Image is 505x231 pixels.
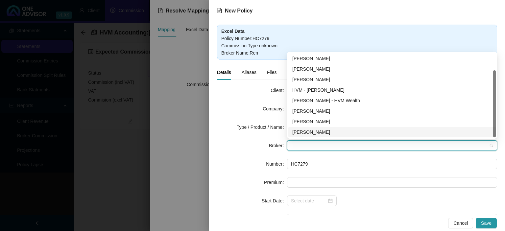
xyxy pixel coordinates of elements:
span: Aliases [242,70,256,75]
div: [PERSON_NAME] [292,76,492,83]
label: Broker [269,140,287,151]
div: Renier Van Rooyen [288,127,496,137]
div: [PERSON_NAME] [292,65,492,73]
button: Save [476,218,497,228]
span: Details [217,70,231,75]
label: Start Date [262,196,287,206]
div: Broker Name : Ren [221,49,493,57]
button: Cancel [448,218,473,228]
label: Premium [264,177,287,188]
div: [PERSON_NAME] [292,118,492,125]
span: New Policy [225,8,252,13]
div: Carla Roodt [288,116,496,127]
div: Dalton Hartley [288,74,496,85]
div: Bronwyn Desplace - HVM Wealth [288,95,496,106]
span: Save [481,219,492,227]
div: [PERSON_NAME] [292,55,492,62]
div: Chanel Francis [288,64,496,74]
div: Commission Type : unknown [221,42,493,49]
label: Client [271,85,287,96]
div: Darryn Purtell [288,106,496,116]
span: file-text [217,8,222,13]
div: [PERSON_NAME] [292,128,492,136]
div: [PERSON_NAME] [292,107,492,115]
span: Files [267,70,277,75]
input: Select date [291,197,327,204]
div: Bronwyn Desplace [288,53,496,64]
div: HVM - [PERSON_NAME] [292,86,492,94]
span: Cancel [453,219,468,227]
label: Company [263,104,287,114]
label: Type / Product / Name [237,122,287,132]
label: Number [266,159,287,169]
div: Policy Number : HC7279 [221,35,493,42]
div: HVM - Wesley Bowman [288,85,496,95]
label: New Business Type [242,214,287,224]
b: Excel Data [221,29,245,34]
div: [PERSON_NAME] - HVM Wealth [292,97,492,104]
